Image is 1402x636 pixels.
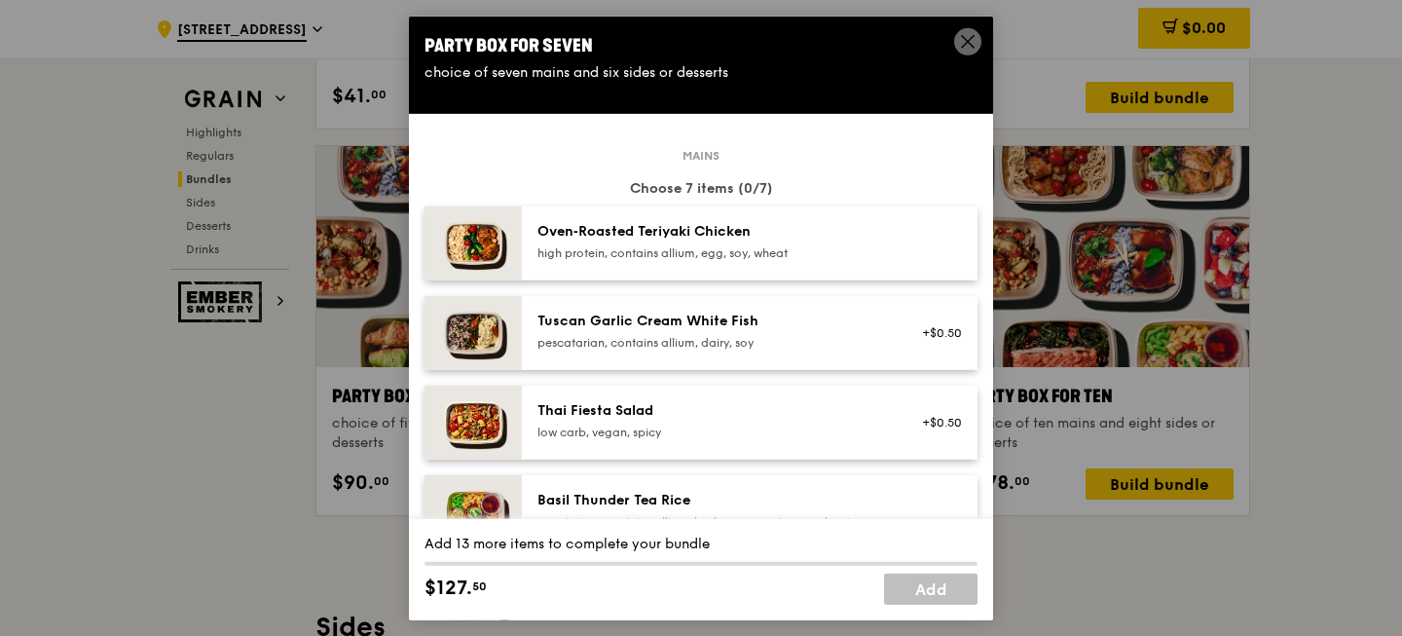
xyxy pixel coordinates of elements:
div: +$0.50 [910,324,962,340]
div: Tuscan Garlic Cream White Fish [537,311,887,330]
div: pescatarian, contains allium, dairy, soy [537,334,887,350]
img: daily_normal_Oven-Roasted_Teriyaki_Chicken__Horizontal_.jpg [424,206,522,280]
div: +$0.50 [910,414,962,430]
a: Add [884,574,978,605]
div: vegetarian, contains allium, barley, egg, nuts, soy, wheat [537,513,887,529]
div: Choose 7 items (0/7) [424,178,978,198]
img: daily_normal_HORZ-Basil-Thunder-Tea-Rice.jpg [424,474,522,548]
img: daily_normal_Tuscan_Garlic_Cream_White_Fish__Horizontal_.jpg [424,295,522,369]
img: daily_normal_Thai_Fiesta_Salad__Horizontal_.jpg [424,385,522,459]
div: choice of seven mains and six sides or desserts [424,62,978,82]
div: low carb, vegan, spicy [537,424,887,439]
span: Mains [675,147,727,163]
div: Add 13 more items to complete your bundle [424,535,978,554]
div: Thai Fiesta Salad [537,400,887,420]
span: 50 [472,579,487,594]
div: Party Box for Seven [424,31,978,58]
div: Basil Thunder Tea Rice [537,490,887,509]
div: high protein, contains allium, egg, soy, wheat [537,244,887,260]
div: Oven‑Roasted Teriyaki Chicken [537,221,887,241]
span: $127. [424,574,472,603]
